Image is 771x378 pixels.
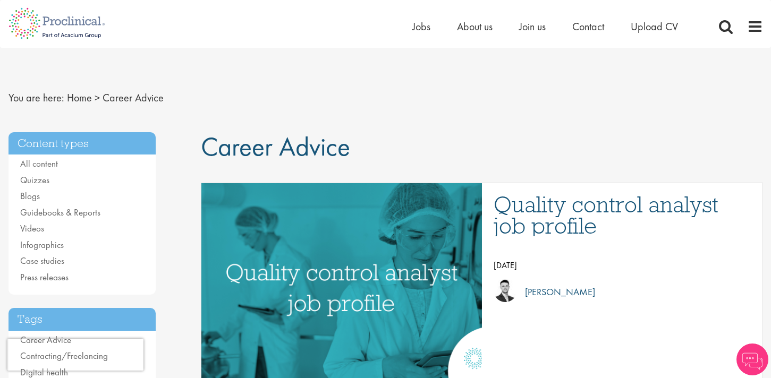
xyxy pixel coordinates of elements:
a: Guidebooks & Reports [20,207,100,218]
a: About us [457,20,493,33]
p: [PERSON_NAME] [517,284,595,300]
h3: Tags [9,308,156,331]
a: Joshua Godden [PERSON_NAME] [494,279,752,305]
p: [DATE] [494,257,752,273]
a: Press releases [20,271,69,283]
a: Quizzes [20,174,49,186]
a: breadcrumb link [67,91,92,105]
a: Case studies [20,255,64,267]
a: Jobs [412,20,430,33]
span: > [95,91,100,105]
span: You are here: [9,91,64,105]
a: Career Advice [20,334,71,346]
img: Joshua Godden [494,279,517,302]
a: Upload CV [631,20,678,33]
a: Blogs [20,190,40,202]
a: All content [20,158,58,169]
span: Career Advice [201,130,350,164]
a: Videos [20,222,44,234]
iframe: reCAPTCHA [7,339,143,371]
a: Join us [519,20,546,33]
a: Infographics [20,239,64,251]
span: Career Advice [103,91,164,105]
a: Quality control analyst job profile [494,194,752,236]
img: Chatbot [736,343,768,375]
a: Contact [572,20,604,33]
h3: Content types [9,132,156,155]
a: Digital health [20,366,68,378]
